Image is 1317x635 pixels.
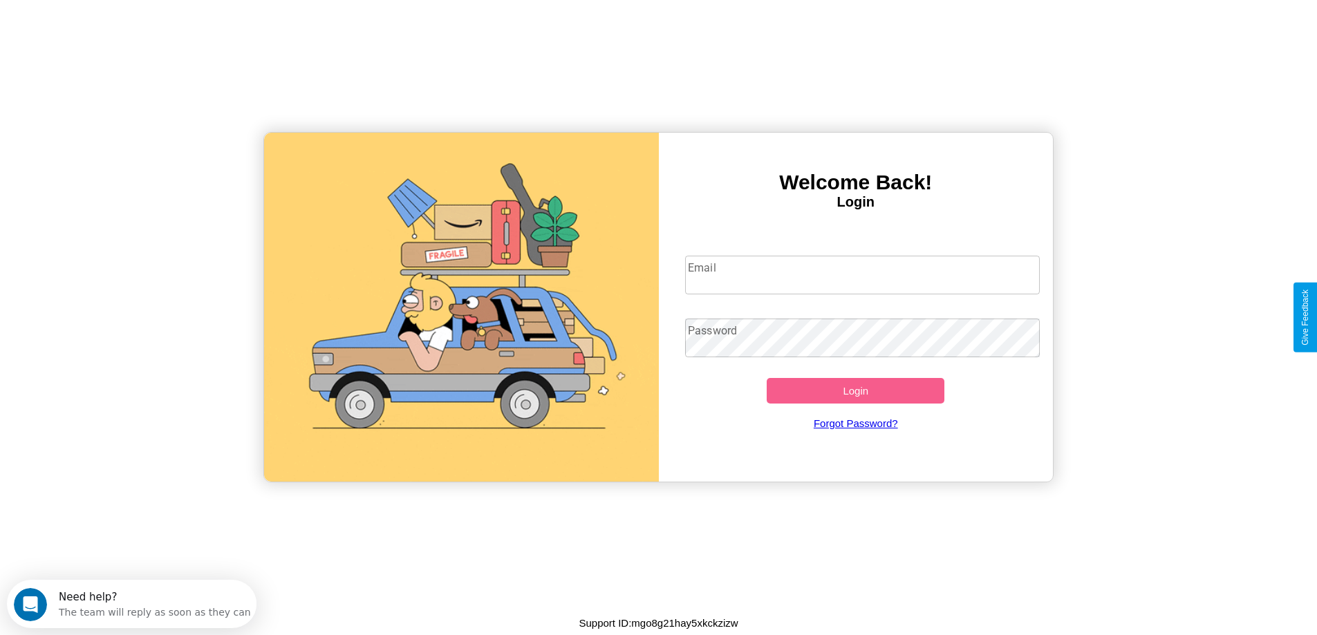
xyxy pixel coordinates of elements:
button: Login [767,378,944,404]
a: Forgot Password? [678,404,1033,443]
img: gif [264,133,659,482]
h4: Login [659,194,1054,210]
iframe: Intercom live chat discovery launcher [7,580,256,628]
h3: Welcome Back! [659,171,1054,194]
iframe: Intercom live chat [14,588,47,621]
div: Need help? [52,12,244,23]
div: The team will reply as soon as they can [52,23,244,37]
div: Give Feedback [1300,290,1310,345]
div: Open Intercom Messenger [6,6,257,44]
p: Support ID: mgo8g21hay5xkckzizw [579,614,738,632]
